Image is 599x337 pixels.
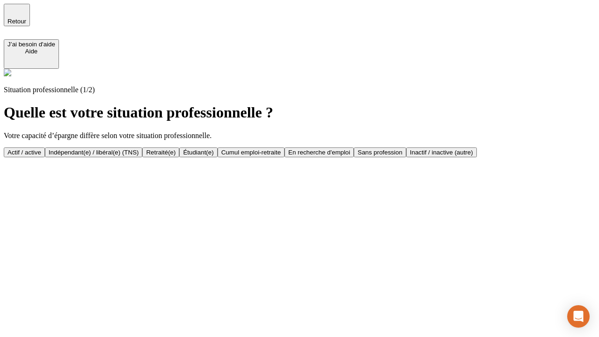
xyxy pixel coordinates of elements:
div: Retraité(e) [146,149,175,156]
div: J’ai besoin d'aide [7,41,55,48]
span: Retour [7,18,26,25]
div: Cumul emploi-retraite [221,149,281,156]
div: Inactif / inactive (autre) [410,149,473,156]
p: Votre capacité d’épargne diffère selon votre situation professionnelle. [4,132,595,140]
img: alexis.png [4,69,11,76]
div: Open Intercom Messenger [567,305,590,328]
button: Actif / active [4,147,45,157]
button: Sans profession [354,147,406,157]
button: Cumul emploi-retraite [218,147,285,157]
div: En recherche d'emploi [288,149,350,156]
button: Retour [4,4,30,26]
div: Aide [7,48,55,55]
div: Sans profession [358,149,402,156]
button: Inactif / inactive (autre) [406,147,477,157]
button: En recherche d'emploi [285,147,354,157]
div: Indépendant(e) / libéral(e) (TNS) [49,149,139,156]
h1: Quelle est votre situation professionnelle ? [4,104,595,121]
p: Situation professionnelle (1/2) [4,86,595,94]
button: Étudiant(e) [179,147,217,157]
button: J’ai besoin d'aideAide [4,39,59,69]
button: Indépendant(e) / libéral(e) (TNS) [45,147,143,157]
div: Actif / active [7,149,41,156]
button: Retraité(e) [142,147,179,157]
div: Étudiant(e) [183,149,213,156]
